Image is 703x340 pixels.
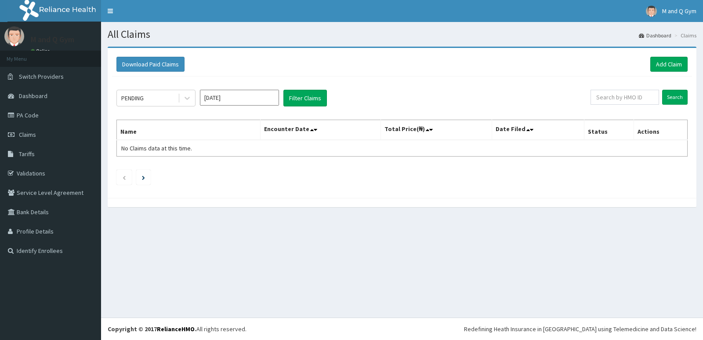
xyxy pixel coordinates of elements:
[122,173,126,181] a: Previous page
[283,90,327,106] button: Filter Claims
[662,7,696,15] span: M and Q Gym
[116,57,185,72] button: Download Paid Claims
[261,120,380,140] th: Encounter Date
[19,131,36,139] span: Claims
[31,36,74,44] p: M and Q Gym
[492,120,584,140] th: Date Filed
[591,90,660,105] input: Search by HMO ID
[157,325,195,333] a: RelianceHMO
[464,325,696,333] div: Redefining Heath Insurance in [GEOGRAPHIC_DATA] using Telemedicine and Data Science!
[19,150,35,158] span: Tariffs
[639,32,671,39] a: Dashboard
[650,57,688,72] a: Add Claim
[4,26,24,46] img: User Image
[121,94,144,102] div: PENDING
[200,90,279,106] input: Select Month and Year
[19,73,64,80] span: Switch Providers
[31,48,52,54] a: Online
[108,325,196,333] strong: Copyright © 2017 .
[117,120,261,140] th: Name
[380,120,492,140] th: Total Price(₦)
[142,173,145,181] a: Next page
[19,92,47,100] span: Dashboard
[121,144,192,152] span: No Claims data at this time.
[584,120,634,140] th: Status
[646,6,657,17] img: User Image
[672,32,696,39] li: Claims
[662,90,688,105] input: Search
[634,120,687,140] th: Actions
[101,318,703,340] footer: All rights reserved.
[108,29,696,40] h1: All Claims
